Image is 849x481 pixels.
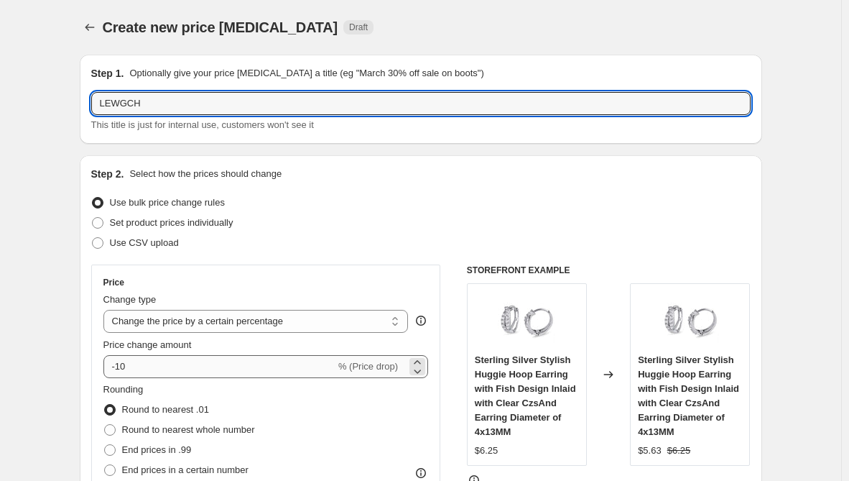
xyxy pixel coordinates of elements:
[475,444,498,458] div: $6.25
[667,444,691,458] strike: $6.25
[103,355,335,378] input: -15
[103,294,157,305] span: Change type
[110,197,225,208] span: Use bulk price change rules
[103,277,124,288] h3: Price
[122,424,255,435] span: Round to nearest whole number
[91,119,314,130] span: This title is just for internal use, customers won't see it
[103,19,338,35] span: Create new price [MEDICAL_DATA]
[498,291,555,349] img: SD9EC460318_1_80x.jpg
[122,444,192,455] span: End prices in .99
[638,444,662,458] div: $5.63
[110,217,233,228] span: Set product prices individually
[110,237,179,248] span: Use CSV upload
[129,167,282,181] p: Select how the prices should change
[338,361,398,372] span: % (Price drop)
[414,313,428,328] div: help
[122,464,249,475] span: End prices in a certain number
[91,167,124,181] h2: Step 2.
[129,66,483,81] p: Optionally give your price [MEDICAL_DATA] a title (eg "March 30% off sale on boots")
[638,354,739,437] span: Sterling Silver Stylish Huggie Hoop Earring with Fish Design Inlaid with Clear CzsAnd Earring Dia...
[103,339,192,350] span: Price change amount
[467,265,751,276] h6: STOREFRONT EXAMPLE
[122,404,209,415] span: Round to nearest .01
[80,17,100,37] button: Price change jobs
[662,291,719,349] img: SD9EC460318_1_80x.jpg
[103,384,144,395] span: Rounding
[91,92,751,115] input: 30% off holiday sale
[91,66,124,81] h2: Step 1.
[475,354,576,437] span: Sterling Silver Stylish Huggie Hoop Earring with Fish Design Inlaid with Clear CzsAnd Earring Dia...
[349,22,368,33] span: Draft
